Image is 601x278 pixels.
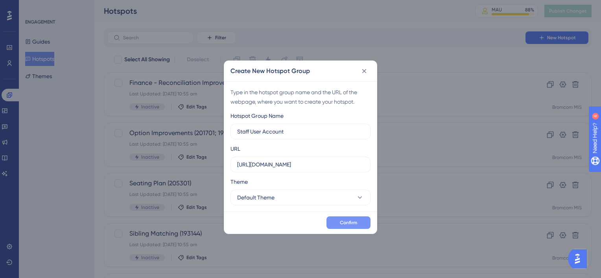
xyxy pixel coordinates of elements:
[237,160,364,169] input: https://www.example.com
[237,193,275,202] span: Default Theme
[230,177,248,187] span: Theme
[568,247,592,271] iframe: UserGuiding AI Assistant Launcher
[230,111,284,121] div: Hotspot Group Name
[230,144,240,154] div: URL
[18,2,49,11] span: Need Help?
[230,66,310,76] h2: Create New Hotspot Group
[55,4,57,10] div: 6
[237,127,364,136] input: How to Create
[340,219,357,226] span: Confirm
[230,88,371,106] div: Type in the hotspot group name and the URL of the webpage, where you want to create your hotspot.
